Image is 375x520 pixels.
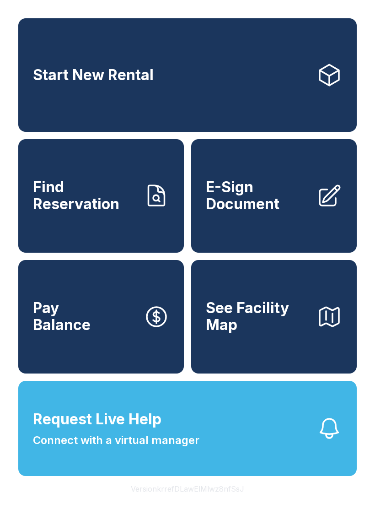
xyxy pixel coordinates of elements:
a: Find Reservation [18,139,184,253]
button: VersionkrrefDLawElMlwz8nfSsJ [123,476,252,502]
span: Request Live Help [33,408,161,430]
button: PayBalance [18,260,184,374]
button: Request Live HelpConnect with a virtual manager [18,381,357,476]
span: See Facility Map [206,300,309,333]
a: E-Sign Document [191,139,357,253]
span: E-Sign Document [206,179,309,212]
span: Pay Balance [33,300,91,333]
a: Start New Rental [18,18,357,132]
span: Connect with a virtual manager [33,432,199,449]
span: Start New Rental [33,67,154,84]
button: See Facility Map [191,260,357,374]
span: Find Reservation [33,179,136,212]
